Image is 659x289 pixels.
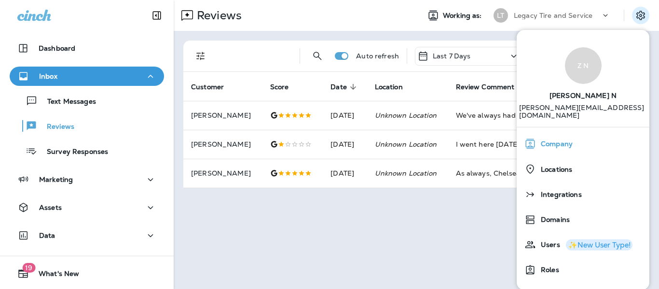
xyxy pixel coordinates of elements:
em: Unknown Location [375,140,437,149]
p: [PERSON_NAME] [191,140,255,148]
td: [DATE] [323,101,367,130]
p: Dashboard [39,44,75,52]
span: Users [536,241,560,249]
span: Integrations [536,191,582,199]
span: Date [330,83,359,91]
button: Text Messages [10,91,164,111]
button: Filters [191,46,210,66]
a: Users✨New User Type! [521,235,645,254]
span: What's New [29,270,79,281]
p: Data [39,232,55,239]
button: Domains [517,207,649,232]
span: Review Comment [456,83,515,91]
span: Domains [536,216,570,224]
p: [PERSON_NAME] [191,111,255,119]
div: As always, Chelsea Tire Pros gets me squared away and tracking straight. They haven’t gouged me o... [456,168,589,178]
button: Dashboard [10,39,164,58]
button: Integrations [517,182,649,207]
button: 19What's New [10,264,164,283]
a: Locations [521,159,645,179]
p: Survey Responses [37,148,108,157]
p: Reviews [193,8,242,23]
button: Company [517,131,649,156]
p: Legacy Tire and Service [514,12,592,19]
div: I went here today to have two tires patched. Last year, at another shop, I paid $20 total for two... [456,139,589,149]
em: Unknown Location [375,169,437,178]
span: 19 [22,263,35,273]
button: Locations [517,156,649,182]
button: Data [10,226,164,245]
button: Assets [10,198,164,217]
button: Roles [517,257,649,282]
p: [PERSON_NAME] [191,169,255,177]
div: Z N [565,47,602,84]
button: Collapse Sidebar [143,6,170,25]
span: Company [536,140,573,148]
div: We've always had a good experience with them and have been taking our cars here since about 2011.... [456,110,589,120]
span: Locations [536,165,572,174]
button: ✨New User Type! [566,239,632,250]
span: [PERSON_NAME] N [549,84,617,104]
button: Marketing [10,170,164,189]
span: Score [270,83,289,91]
p: [PERSON_NAME][EMAIL_ADDRESS][DOMAIN_NAME] [519,104,647,127]
span: Customer [191,83,224,91]
div: LT [494,8,508,23]
span: Date [330,83,347,91]
span: Roles [536,266,559,274]
p: Text Messages [38,97,96,107]
button: Inbox [10,67,164,86]
p: Inbox [39,72,57,80]
a: Integrations [521,185,645,204]
td: [DATE] [323,159,367,188]
p: Reviews [37,123,74,132]
a: Domains [521,210,645,229]
td: [DATE] [323,130,367,159]
span: Score [270,83,302,91]
span: Location [375,83,415,91]
p: Assets [39,204,62,211]
span: Location [375,83,403,91]
button: Users✨New User Type! [517,232,649,257]
p: Marketing [39,176,73,183]
span: Customer [191,83,236,91]
p: Last 7 Days [433,52,471,60]
span: Review Comment [456,83,527,91]
button: Reviews [10,116,164,136]
span: Working as: [443,12,484,20]
div: ✨New User Type! [568,241,631,248]
p: Auto refresh [356,52,399,60]
a: Company [521,134,645,153]
a: Roles [521,260,645,279]
a: Z N[PERSON_NAME] N [PERSON_NAME][EMAIL_ADDRESS][DOMAIN_NAME] [517,38,649,127]
button: Settings [632,7,649,24]
em: Unknown Location [375,111,437,120]
button: Survey Responses [10,141,164,161]
button: Search Reviews [308,46,327,66]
